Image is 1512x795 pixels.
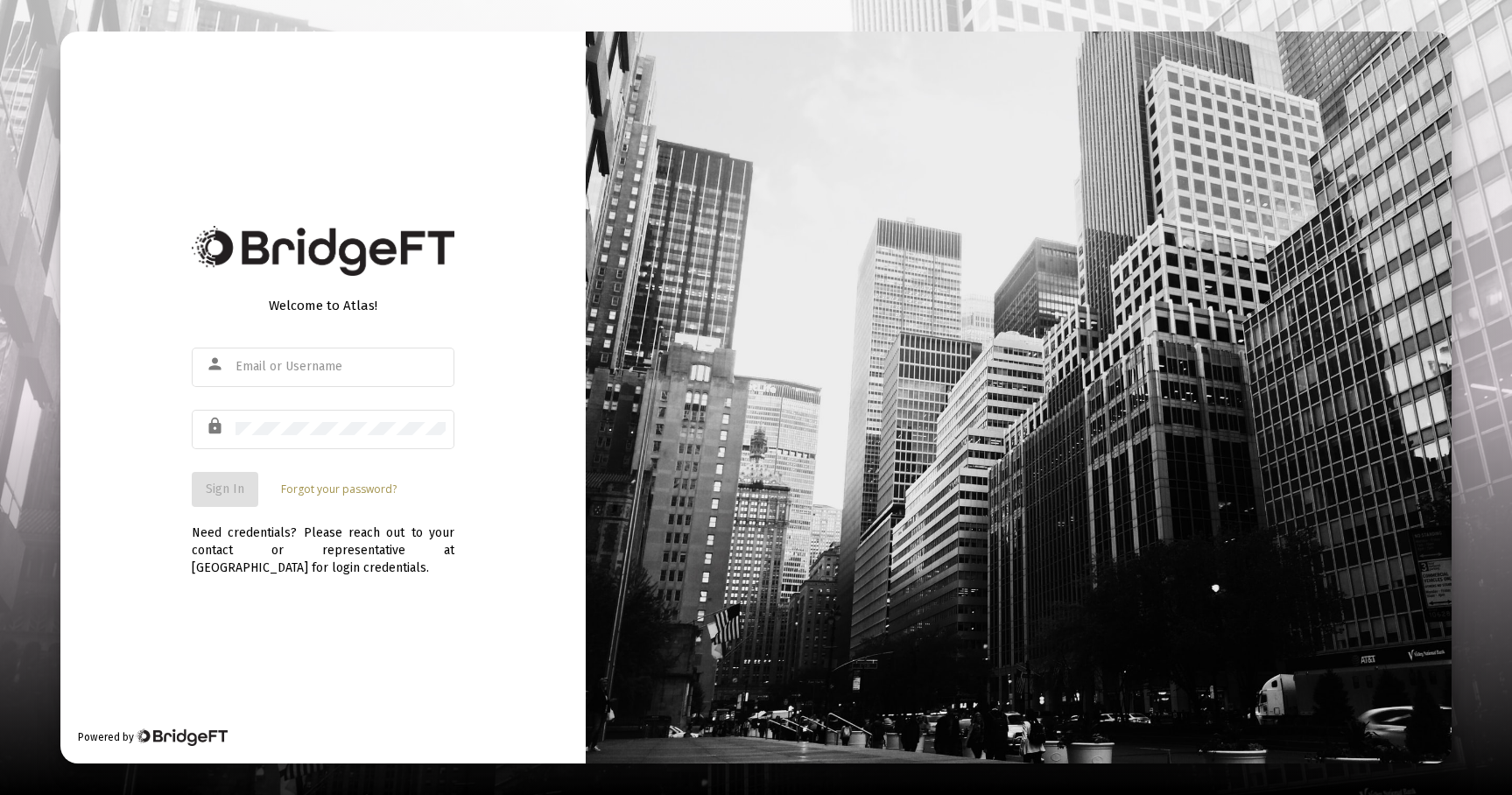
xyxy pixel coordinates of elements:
[281,481,397,498] a: Forgot your password?
[206,482,244,496] span: Sign In
[136,728,228,746] img: Bridge Financial Technology Logo
[206,354,227,375] mat-icon: person
[192,297,454,314] div: Welcome to Atlas!
[192,472,258,507] button: Sign In
[192,507,454,577] div: Need credentials? Please reach out to your contact or representative at [GEOGRAPHIC_DATA] for log...
[206,416,227,437] mat-icon: lock
[192,226,454,276] img: Bridge Financial Technology Logo
[236,360,446,374] input: Email or Username
[78,728,228,746] div: Powered by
